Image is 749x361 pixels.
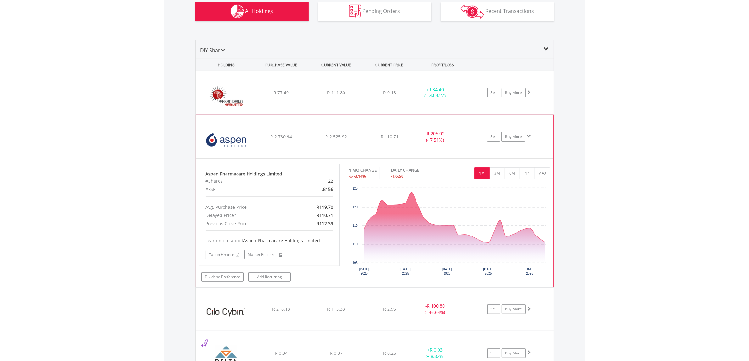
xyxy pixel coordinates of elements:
[201,211,292,219] div: Delayed Price*
[196,59,253,71] div: HOLDING
[316,220,333,226] span: R112.39
[206,237,333,244] div: Learn more about
[502,88,526,97] a: Buy More
[359,268,369,275] text: [DATE] 2025
[352,205,358,209] text: 120
[231,5,244,18] img: holdings-wht.png
[316,212,333,218] span: R110.71
[474,167,490,179] button: 1M
[487,132,500,142] a: Sell
[505,167,520,179] button: 6M
[535,167,550,179] button: MAX
[354,173,366,179] span: -3.14%
[272,306,290,312] span: R 216.13
[349,185,550,280] svg: Interactive chart
[273,90,289,96] span: R 77.40
[428,86,444,92] span: R 34.40
[352,187,358,190] text: 125
[364,59,414,71] div: CURRENT PRICE
[411,347,459,359] div: + (+ 8.82%)
[483,268,494,275] text: [DATE] 2025
[487,88,500,97] a: Sell
[502,348,526,358] a: Buy More
[501,132,525,142] a: Buy More
[206,171,333,177] div: Aspen Pharmacare Holdings Limited
[352,224,358,227] text: 115
[427,303,445,309] span: R 100.80
[206,250,243,259] a: Yahoo Finance
[275,350,288,356] span: R 0.34
[349,5,361,18] img: pending_instructions-wht.png
[254,59,308,71] div: PURCHASE VALUE
[520,167,535,179] button: 1Y
[195,2,309,21] button: All Holdings
[391,167,441,173] div: DAILY CHANGE
[489,167,505,179] button: 3M
[248,272,291,282] a: Add Recurring
[383,350,396,356] span: R 0.26
[244,250,286,259] a: Market Research
[201,219,292,228] div: Previous Close Price
[200,47,226,54] span: DIY Shares
[318,2,431,21] button: Pending Orders
[243,237,320,243] span: Aspen Pharmacare Holdings Limited
[349,185,550,280] div: Chart. Highcharts interactive chart.
[381,134,399,140] span: R 110.71
[199,296,253,329] img: EQU.ZA.CCC.png
[327,306,345,312] span: R 115.33
[325,134,347,140] span: R 2 525.92
[349,167,377,173] div: 1 MO CHANGE
[352,242,358,246] text: 110
[310,59,363,71] div: CURRENT VALUE
[487,304,500,314] a: Sell
[401,268,411,275] text: [DATE] 2025
[245,8,273,14] span: All Holdings
[201,272,244,282] a: Dividend Preference
[327,90,345,96] span: R 111.80
[383,306,396,312] span: R 2.95
[416,59,470,71] div: PROFIT/LOSS
[442,268,452,275] text: [DATE] 2025
[201,185,292,193] div: #FSR
[330,350,343,356] span: R 0.37
[316,204,333,210] span: R119.70
[411,303,459,315] div: - (- 46.64%)
[199,123,253,157] img: EQU.ZA.APN.png
[485,8,534,14] span: Recent Transactions
[487,348,500,358] a: Sell
[391,173,403,179] span: -1.62%
[430,347,443,353] span: R 0.03
[292,185,338,193] div: .8156
[292,177,338,185] div: 22
[270,134,292,140] span: R 2 730.94
[525,268,535,275] text: [DATE] 2025
[201,203,292,211] div: Avg. Purchase Price
[427,131,444,136] span: R 205.02
[411,131,458,143] div: - (- 7.51%)
[502,304,526,314] a: Buy More
[441,2,554,21] button: Recent Transactions
[199,79,253,113] img: EQU.ZA.ADW.png
[383,90,396,96] span: R 0.13
[201,177,292,185] div: #Shares
[411,86,459,99] div: + (+ 44.44%)
[352,261,358,264] text: 105
[362,8,400,14] span: Pending Orders
[461,5,484,19] img: transactions-zar-wht.png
